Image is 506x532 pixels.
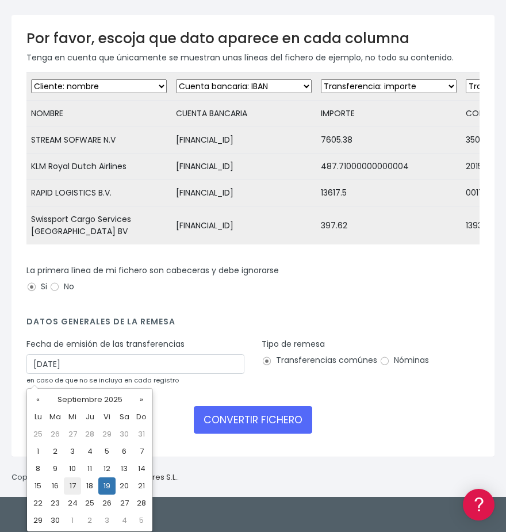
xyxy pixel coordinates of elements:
[98,512,116,529] td: 3
[116,460,133,477] td: 13
[64,460,81,477] td: 10
[171,101,316,127] td: CUENTA BANCARIA
[116,443,133,460] td: 6
[171,154,316,180] td: [FINANCIAL_ID]
[29,443,47,460] td: 1
[29,426,47,443] td: 25
[11,127,218,138] div: Convertir ficheros
[47,443,64,460] td: 2
[81,460,98,477] td: 11
[316,206,461,245] td: 397.62
[11,228,218,239] div: Facturación
[29,460,47,477] td: 8
[29,477,47,495] td: 15
[81,495,98,512] td: 25
[98,443,116,460] td: 5
[49,281,74,293] label: No
[116,408,133,426] th: Sa
[11,294,218,312] a: API
[98,495,116,512] td: 26
[81,426,98,443] td: 28
[11,146,218,163] a: Formatos
[133,495,150,512] td: 28
[64,495,81,512] td: 24
[81,443,98,460] td: 4
[133,477,150,495] td: 21
[316,101,461,127] td: IMPORTE
[116,426,133,443] td: 30
[26,376,179,385] small: en caso de que no se incluya en cada registro
[11,199,218,217] a: Perfiles de empresas
[133,512,150,529] td: 5
[133,443,150,460] td: 7
[47,391,133,408] th: Septiembre 2025
[171,206,316,245] td: [FINANCIAL_ID]
[81,477,98,495] td: 18
[98,426,116,443] td: 29
[26,281,47,293] label: Si
[64,512,81,529] td: 1
[11,80,218,91] div: Información general
[26,206,171,245] td: Swissport Cargo Services [GEOGRAPHIC_DATA] BV
[26,30,480,47] h3: Por favor, escoja que dato aparece en cada columna
[133,460,150,477] td: 14
[64,443,81,460] td: 3
[116,477,133,495] td: 20
[26,180,171,206] td: RAPID LOGISTICS B.V.
[26,127,171,154] td: STREAM SOFWARE N.V
[316,154,461,180] td: 487.71000000000004
[64,426,81,443] td: 27
[316,180,461,206] td: 13617.5
[81,408,98,426] th: Ju
[64,408,81,426] th: Mi
[26,338,185,350] label: Fecha de emisión de las transferencias
[11,181,218,199] a: Videotutoriales
[81,512,98,529] td: 2
[262,338,325,350] label: Tipo de remesa
[26,265,279,277] label: La primera línea de mi fichero son cabeceras y debe ignorarse
[26,317,480,332] h4: Datos generales de la remesa
[133,426,150,443] td: 31
[98,460,116,477] td: 12
[262,354,377,366] label: Transferencias comúnes
[29,495,47,512] td: 22
[11,98,218,116] a: Información general
[116,495,133,512] td: 27
[171,127,316,154] td: [FINANCIAL_ID]
[11,247,218,265] a: General
[11,163,218,181] a: Problemas habituales
[47,495,64,512] td: 23
[11,276,218,287] div: Programadores
[29,512,47,529] td: 29
[29,408,47,426] th: Lu
[47,512,64,529] td: 30
[158,331,221,342] a: POWERED BY ENCHANT
[29,391,47,408] th: «
[11,472,179,484] p: Copyright © 2025 .
[47,408,64,426] th: Ma
[47,426,64,443] td: 26
[11,308,218,328] button: Contáctanos
[26,51,480,64] p: Tenga en cuenta que únicamente se muestran unas líneas del fichero de ejemplo, no todo su contenido.
[133,391,150,408] th: »
[98,408,116,426] th: Vi
[26,101,171,127] td: NOMBRE
[47,460,64,477] td: 9
[379,354,429,366] label: Nóminas
[47,477,64,495] td: 16
[194,406,312,434] button: CONVERTIR FICHERO
[133,408,150,426] th: Do
[116,512,133,529] td: 4
[98,477,116,495] td: 19
[64,477,81,495] td: 17
[171,180,316,206] td: [FINANCIAL_ID]
[26,154,171,180] td: KLM Royal Dutch Airlines
[316,127,461,154] td: 7605.38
